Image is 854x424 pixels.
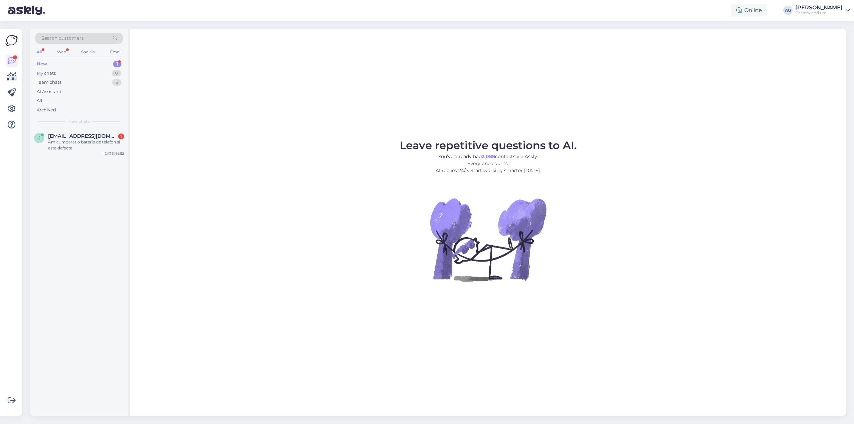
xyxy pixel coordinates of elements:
[118,133,124,139] div: 1
[482,153,495,159] b: 2,088
[37,88,61,95] div: AI Assistant
[795,10,843,16] div: Batteryland Ltd
[56,48,67,56] div: Web
[37,61,47,67] div: New
[783,6,793,15] div: AG
[400,153,577,174] p: You’ve already had contacts via Askly. Every one counts. AI replies 24/7. Start working smarter [...
[37,97,42,104] div: All
[37,79,61,86] div: Team chats
[48,133,117,139] span: Craciun_viorel_razvan@yahoo.com
[400,139,577,152] span: Leave repetitive questions to AI.
[731,4,767,16] div: Online
[5,34,18,47] img: Askly Logo
[795,5,850,16] a: [PERSON_NAME]Batteryland Ltd
[428,179,548,300] img: No Chat active
[41,35,84,42] span: Search customers
[113,61,121,67] div: 1
[68,118,90,124] span: New chats
[112,70,121,77] div: 0
[112,79,121,86] div: 6
[37,70,56,77] div: My chats
[795,5,843,10] div: [PERSON_NAME]
[48,139,124,151] div: Am cumparat o baterie de telefon si este defecta
[109,48,123,56] div: Email
[38,135,41,140] span: C
[103,151,124,156] div: [DATE] 14:52
[35,48,43,56] div: All
[80,48,96,56] div: Socials
[37,107,56,113] div: Archived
